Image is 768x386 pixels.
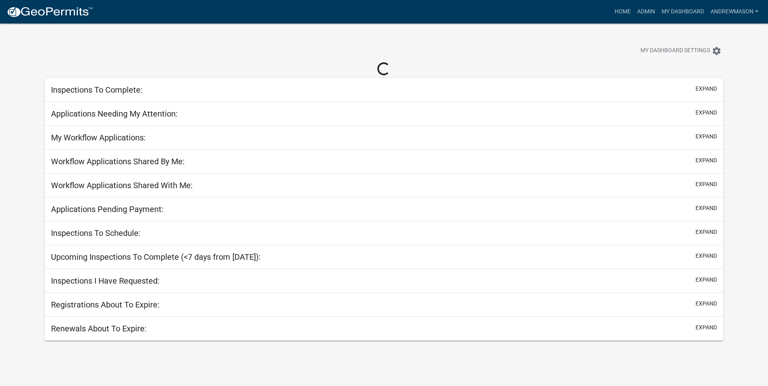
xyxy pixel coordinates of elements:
[696,132,717,141] button: expand
[51,204,164,214] h5: Applications Pending Payment:
[696,228,717,236] button: expand
[712,46,721,56] i: settings
[51,252,261,262] h5: Upcoming Inspections To Complete (<7 days from [DATE]):
[696,252,717,260] button: expand
[696,156,717,165] button: expand
[611,4,634,19] a: Home
[696,276,717,284] button: expand
[634,43,728,59] button: My Dashboard Settingssettings
[51,109,178,119] h5: Applications Needing My Attention:
[51,133,146,142] h5: My Workflow Applications:
[51,228,140,238] h5: Inspections To Schedule:
[696,108,717,117] button: expand
[658,4,707,19] a: My Dashboard
[51,157,185,166] h5: Workflow Applications Shared By Me:
[696,323,717,332] button: expand
[640,46,710,56] span: My Dashboard Settings
[51,276,160,286] h5: Inspections I Have Requested:
[51,180,193,190] h5: Workflow Applications Shared With Me:
[696,299,717,308] button: expand
[51,300,160,310] h5: Registrations About To Expire:
[696,180,717,189] button: expand
[634,4,658,19] a: Admin
[51,85,143,95] h5: Inspections To Complete:
[707,4,762,19] a: AndrewMason
[696,204,717,212] button: expand
[696,85,717,93] button: expand
[51,324,147,333] h5: Renewals About To Expire:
